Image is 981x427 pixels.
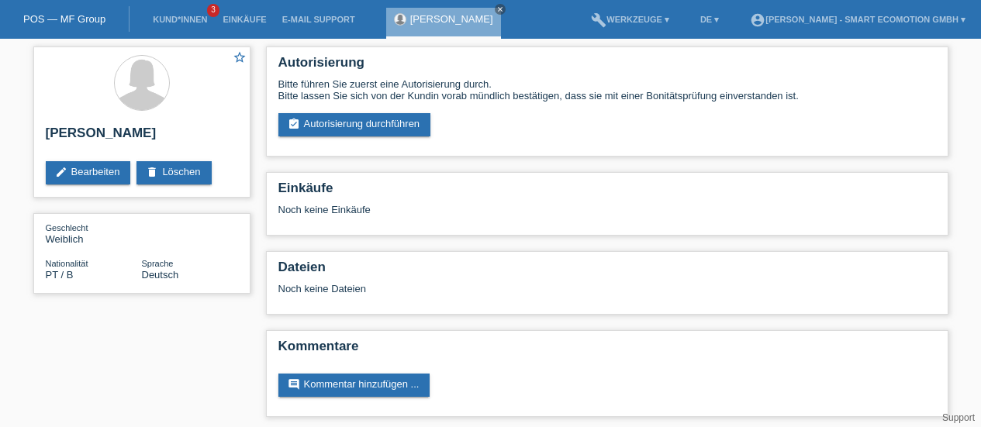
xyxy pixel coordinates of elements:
a: deleteLöschen [136,161,211,184]
a: POS — MF Group [23,13,105,25]
i: build [591,12,606,28]
div: Weiblich [46,222,142,245]
span: Geschlecht [46,223,88,232]
h2: Autorisierung [278,55,936,78]
a: [PERSON_NAME] [410,13,493,25]
div: Noch keine Dateien [278,283,752,294]
a: assignment_turned_inAutorisierung durchführen [278,113,431,136]
a: editBearbeiten [46,161,131,184]
a: commentKommentar hinzufügen ... [278,374,430,397]
a: star_border [233,50,247,67]
a: close [495,4,506,15]
span: Nationalität [46,259,88,268]
span: Deutsch [142,269,179,281]
a: buildWerkzeuge ▾ [583,15,677,24]
a: Kund*innen [145,15,215,24]
a: account_circle[PERSON_NAME] - Smart Ecomotion GmbH ▾ [742,15,973,24]
span: Portugal / B / 16.10.2016 [46,269,74,281]
a: DE ▾ [693,15,727,24]
h2: Dateien [278,260,936,283]
i: delete [146,166,158,178]
h2: [PERSON_NAME] [46,126,238,149]
a: E-Mail Support [275,15,363,24]
i: account_circle [750,12,765,28]
a: Support [942,412,975,423]
h2: Kommentare [278,339,936,362]
span: 3 [207,4,219,17]
h2: Einkäufe [278,181,936,204]
i: edit [55,166,67,178]
i: comment [288,378,300,391]
i: assignment_turned_in [288,118,300,130]
i: star_border [233,50,247,64]
a: Einkäufe [215,15,274,24]
span: Sprache [142,259,174,268]
div: Noch keine Einkäufe [278,204,936,227]
i: close [496,5,504,13]
div: Bitte führen Sie zuerst eine Autorisierung durch. Bitte lassen Sie sich von der Kundin vorab münd... [278,78,936,102]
